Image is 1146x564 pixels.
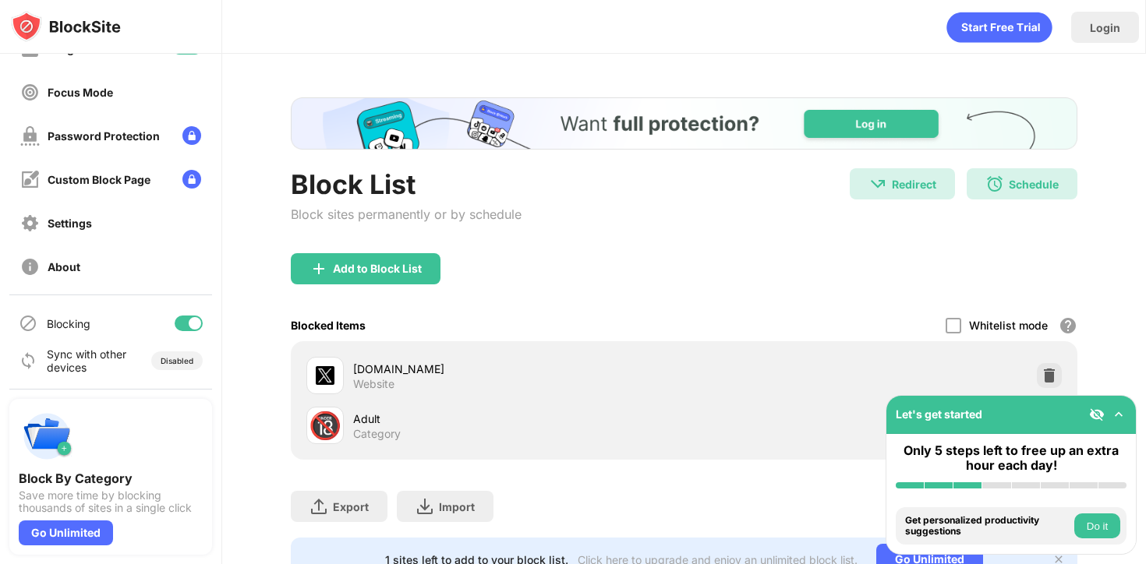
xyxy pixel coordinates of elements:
div: Category [353,427,401,441]
img: logo-blocksite.svg [11,11,121,42]
div: Add to Block List [333,263,422,275]
div: Block sites permanently or by schedule [291,206,522,222]
div: Insights [48,42,91,55]
div: Save more time by blocking thousands of sites in a single click [19,489,203,514]
div: Get personalized productivity suggestions [905,515,1070,538]
div: Go Unlimited [19,520,113,545]
div: Password Protection [48,129,160,143]
div: Focus Mode [48,86,113,99]
div: animation [946,12,1052,43]
div: Schedule [1009,178,1059,191]
img: about-off.svg [20,257,40,277]
img: push-categories.svg [19,408,75,464]
div: Website [353,377,394,391]
div: Block List [291,168,522,200]
img: password-protection-off.svg [20,126,40,146]
img: lock-menu.svg [182,170,201,189]
img: favicons [316,366,334,385]
img: omni-setup-toggle.svg [1111,407,1127,422]
img: focus-off.svg [20,83,40,102]
div: Blocking [47,317,90,330]
img: blocking-icon.svg [19,314,37,333]
div: [DOMAIN_NAME] [353,361,684,377]
div: Block By Category [19,471,203,486]
img: sync-icon.svg [19,351,37,370]
div: About [48,260,80,273]
button: Do it [1074,513,1120,538]
div: Whitelist mode [969,319,1048,332]
div: Custom Block Page [48,173,150,186]
div: Login [1090,21,1120,34]
div: Import [439,500,475,513]
div: Let's get started [896,407,982,421]
div: Sync with other devices [47,347,127,374]
div: Only 5 steps left to free up an extra hour each day! [896,443,1127,473]
img: lock-menu.svg [182,126,201,145]
img: customize-block-page-off.svg [20,170,40,189]
div: 🔞 [309,410,341,442]
div: Settings [48,217,92,230]
div: Adult [353,411,684,427]
iframe: Banner [291,97,1077,150]
div: Disabled [161,356,193,365]
img: settings-off.svg [20,213,40,233]
div: Export [333,500,369,513]
div: Redirect [892,178,936,191]
img: eye-not-visible.svg [1089,407,1105,422]
div: Blocked Items [291,319,366,332]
